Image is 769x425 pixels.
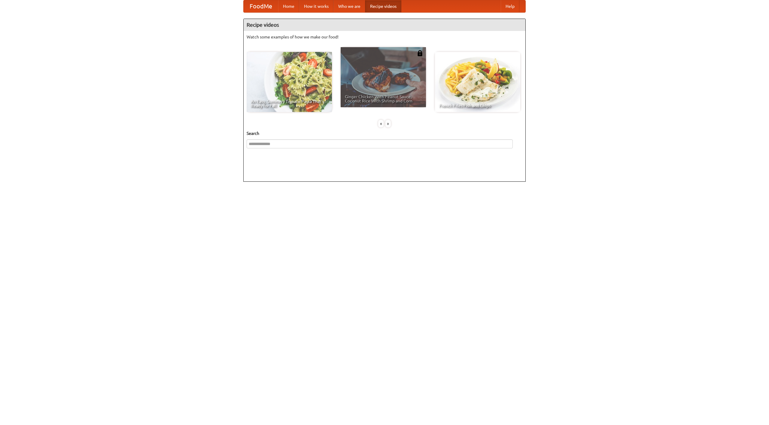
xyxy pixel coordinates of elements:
[299,0,333,12] a: How it works
[501,0,519,12] a: Help
[247,130,522,136] h5: Search
[247,34,522,40] p: Watch some examples of how we make our food!
[247,52,332,112] a: An Easy, Summery Tomato Pasta That's Ready for Fall
[244,19,525,31] h4: Recipe videos
[278,0,299,12] a: Home
[417,50,423,56] img: 483408.png
[244,0,278,12] a: FoodMe
[385,120,391,127] div: »
[251,99,328,108] span: An Easy, Summery Tomato Pasta That's Ready for Fall
[439,104,516,108] span: French Fries Fish and Chips
[435,52,520,112] a: French Fries Fish and Chips
[365,0,401,12] a: Recipe videos
[378,120,384,127] div: «
[333,0,365,12] a: Who we are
